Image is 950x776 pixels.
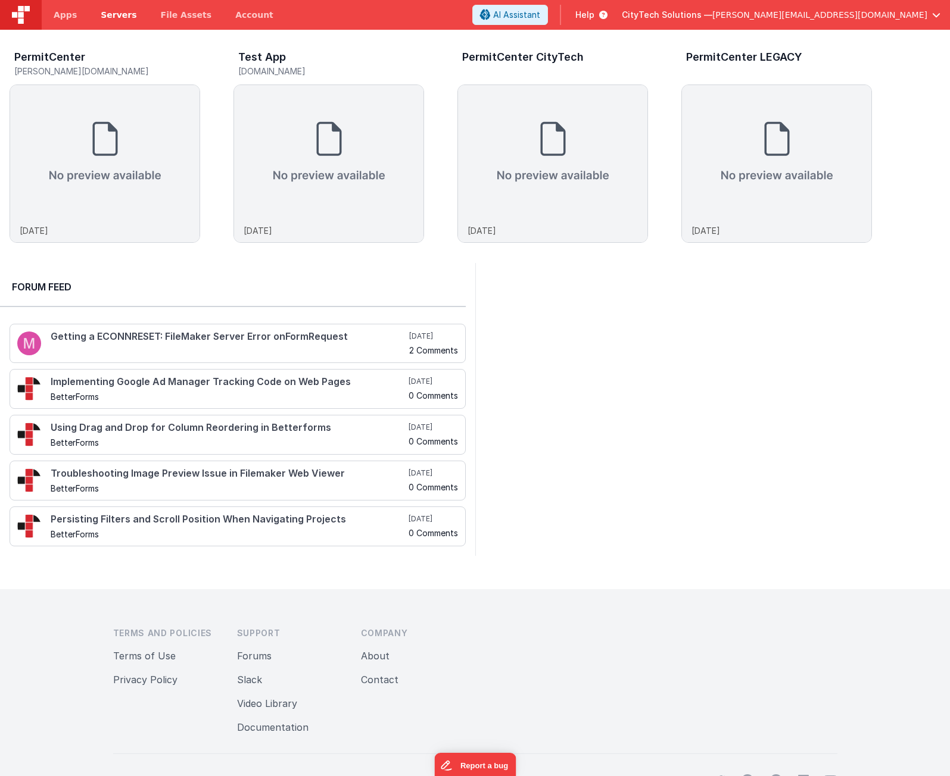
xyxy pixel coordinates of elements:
[686,51,802,63] h3: PermitCenter LEGACY
[17,514,41,538] img: 295_2.png
[493,9,540,21] span: AI Assistant
[17,468,41,492] img: 295_2.png
[361,650,390,662] a: About
[361,627,466,639] h3: Company
[54,9,77,21] span: Apps
[361,649,390,663] button: About
[622,9,940,21] button: CityTech Solutions — [PERSON_NAME][EMAIL_ADDRESS][DOMAIN_NAME]
[238,67,424,76] h5: [DOMAIN_NAME]
[17,377,41,400] img: 295_2.png
[237,672,262,687] button: Slack
[51,514,406,525] h4: Persisting Filters and Scroll Position When Navigating Projects
[51,331,407,342] h4: Getting a ECONNRESET: FileMaker Server Error onFormRequest
[113,627,218,639] h3: Terms and Policies
[472,5,548,25] button: AI Assistant
[10,461,466,500] a: Troubleshooting Image Preview Issue in Filemaker Web Viewer BetterForms [DATE] 0 Comments
[51,438,406,447] h5: BetterForms
[409,346,458,355] h5: 2 Comments
[237,674,262,686] a: Slack
[113,674,177,686] a: Privacy Policy
[101,9,136,21] span: Servers
[14,67,200,76] h5: [PERSON_NAME][DOMAIN_NAME]
[161,9,212,21] span: File Assets
[17,423,41,446] img: 295_2.png
[237,720,309,734] button: Documentation
[51,530,406,539] h5: BetterForms
[51,484,406,493] h5: BetterForms
[409,483,458,492] h5: 0 Comments
[10,506,466,546] a: Persisting Filters and Scroll Position When Navigating Projects BetterForms [DATE] 0 Comments
[10,415,466,455] a: Using Drag and Drop for Column Reordering in Betterforms BetterForms [DATE] 0 Comments
[237,649,272,663] button: Forums
[692,224,720,237] p: [DATE]
[51,423,406,433] h4: Using Drag and Drop for Column Reordering in Betterforms
[244,224,272,237] p: [DATE]
[14,51,85,63] h3: PermitCenter
[409,331,458,341] h5: [DATE]
[51,392,406,401] h5: BetterForms
[361,672,398,687] button: Contact
[468,224,496,237] p: [DATE]
[409,468,458,478] h5: [DATE]
[409,377,458,386] h5: [DATE]
[575,9,594,21] span: Help
[51,468,406,479] h4: Troubleshooting Image Preview Issue in Filemaker Web Viewer
[409,391,458,400] h5: 0 Comments
[17,331,41,355] img: 100.png
[237,627,342,639] h3: Support
[237,696,297,711] button: Video Library
[409,528,458,537] h5: 0 Comments
[51,377,406,387] h4: Implementing Google Ad Manager Tracking Code on Web Pages
[712,9,927,21] span: [PERSON_NAME][EMAIL_ADDRESS][DOMAIN_NAME]
[12,280,454,294] h2: Forum Feed
[409,437,458,446] h5: 0 Comments
[622,9,712,21] span: CityTech Solutions —
[462,51,584,63] h3: PermitCenter CityTech
[238,51,286,63] h3: Test App
[409,423,458,432] h5: [DATE]
[113,650,176,662] a: Terms of Use
[10,369,466,409] a: Implementing Google Ad Manager Tracking Code on Web Pages BetterForms [DATE] 0 Comments
[409,514,458,524] h5: [DATE]
[10,324,466,363] a: Getting a ECONNRESET: FileMaker Server Error onFormRequest [DATE] 2 Comments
